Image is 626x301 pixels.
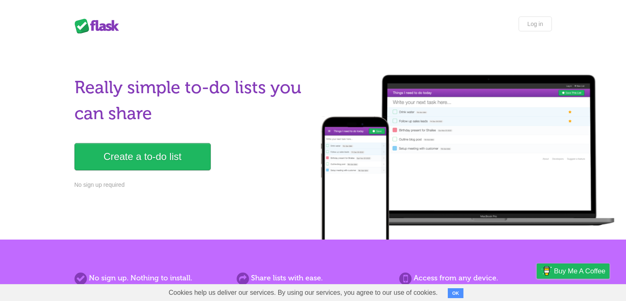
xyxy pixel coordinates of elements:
img: Buy me a coffee [541,264,552,278]
a: Create a to-do list [74,143,211,170]
h1: Really simple to-do lists you can share [74,75,308,127]
div: Flask Lists [74,19,124,33]
h2: Share lists with ease. [237,273,389,284]
a: Buy me a coffee [537,263,610,279]
span: Cookies help us deliver our services. By using our services, you agree to our use of cookies. [161,285,446,301]
button: OK [448,288,464,298]
p: No sign up required [74,181,308,189]
a: Log in [519,16,552,31]
h2: No sign up. Nothing to install. [74,273,227,284]
h2: Access from any device. [399,273,552,284]
span: Buy me a coffee [554,264,605,278]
